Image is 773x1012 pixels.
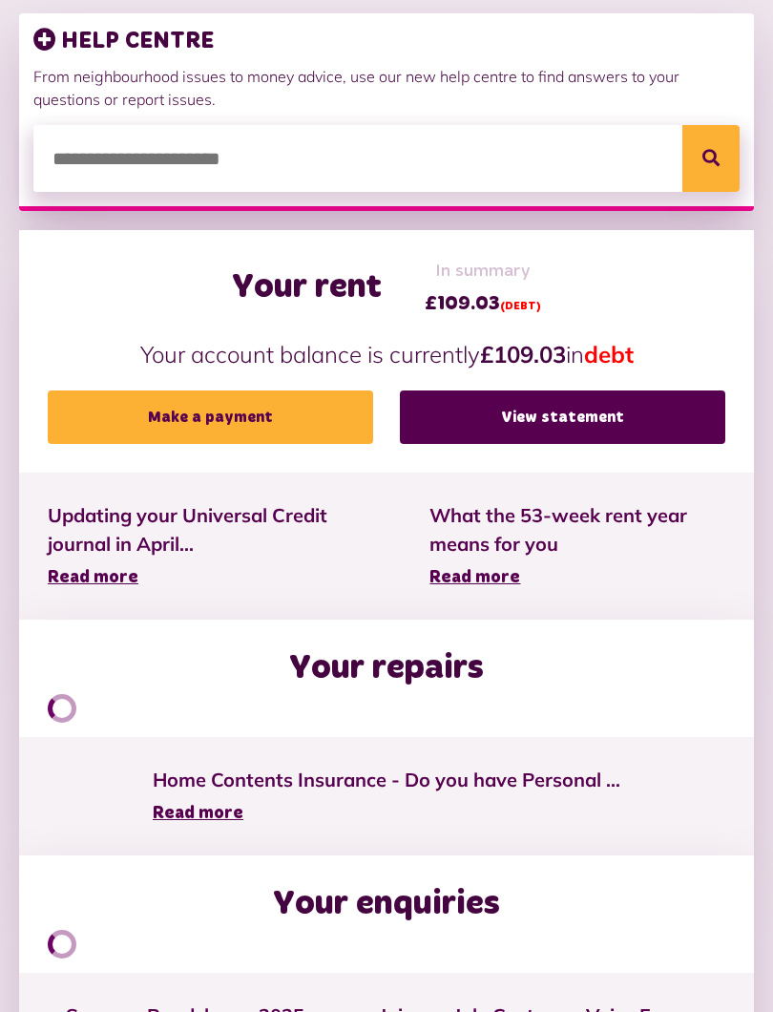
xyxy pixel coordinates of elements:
[232,267,382,308] h2: Your rent
[500,301,541,312] span: (DEBT)
[48,501,372,591] a: Updating your Universal Credit journal in April... Read more
[48,390,373,444] a: Make a payment
[429,501,725,559] span: What the 53-week rent year means for you
[153,766,620,794] span: Home Contents Insurance - Do you have Personal ...
[480,340,566,369] strong: £109.03
[429,501,725,591] a: What the 53-week rent year means for you Read more
[289,648,484,689] h2: Your repairs
[48,501,372,559] span: Updating your Universal Credit journal in April...
[153,766,620,827] a: Home Contents Insurance - Do you have Personal ... Read more
[48,569,138,586] span: Read more
[33,65,740,111] p: From neighbourhood issues to money advice, use our new help centre to find answers to your questi...
[400,390,725,444] a: View statement
[429,569,520,586] span: Read more
[33,28,740,55] h3: HELP CENTRE
[425,289,541,318] span: £109.03
[584,340,634,369] span: debt
[273,884,500,925] h2: Your enquiries
[48,337,725,371] p: Your account balance is currently in
[425,259,541,285] span: In summary
[153,805,243,822] span: Read more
